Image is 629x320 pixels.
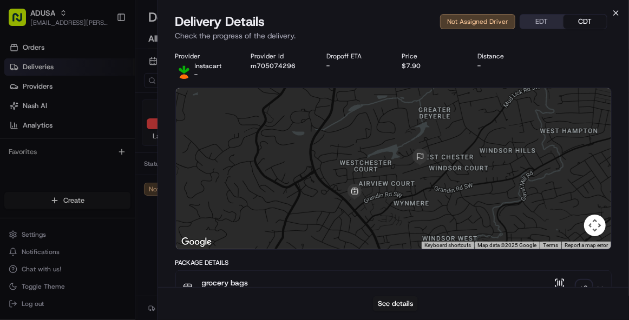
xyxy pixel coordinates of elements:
[179,235,214,249] img: Google
[564,15,607,29] button: CDT
[478,62,536,70] div: -
[175,52,234,61] div: Provider
[28,70,179,81] input: Clear
[547,278,592,299] button: +9
[565,242,608,248] a: Report a map error
[402,52,461,61] div: Price
[11,158,19,166] div: 📗
[478,52,536,61] div: Distance
[108,183,131,191] span: Pylon
[176,271,612,305] button: grocery bags+9
[326,52,385,61] div: Dropoff ETA
[87,152,178,172] a: 💻API Documentation
[11,43,197,61] p: Welcome 👋
[37,103,178,114] div: Start new chat
[520,15,564,29] button: EDT
[184,106,197,119] button: Start new chat
[175,62,193,79] img: profile_instacart_ahold_partner.png
[202,277,248,288] span: grocery bags
[175,30,612,41] p: Check the progress of the delivery.
[76,183,131,191] a: Powered byPylon
[373,296,418,311] button: See details
[477,242,536,248] span: Map data ©2025 Google
[326,62,385,70] div: -
[22,157,83,168] span: Knowledge Base
[195,70,198,79] span: -
[37,114,137,123] div: We're available if you need us!
[543,242,558,248] a: Terms (opens in new tab)
[402,62,461,70] div: $7.90
[11,103,30,123] img: 1736555255976-a54dd68f-1ca7-489b-9aae-adbdc363a1c4
[424,242,471,249] button: Keyboard shortcuts
[102,157,174,168] span: API Documentation
[251,62,296,70] button: m705074296
[251,52,309,61] div: Provider Id
[175,13,265,30] span: Delivery Details
[11,11,32,32] img: Nash
[175,258,612,267] div: Package Details
[576,281,592,296] div: + 9
[6,152,87,172] a: 📗Knowledge Base
[195,62,222,70] span: Instacart
[91,158,100,166] div: 💻
[179,235,214,249] a: Open this area in Google Maps (opens a new window)
[584,215,606,236] button: Map camera controls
